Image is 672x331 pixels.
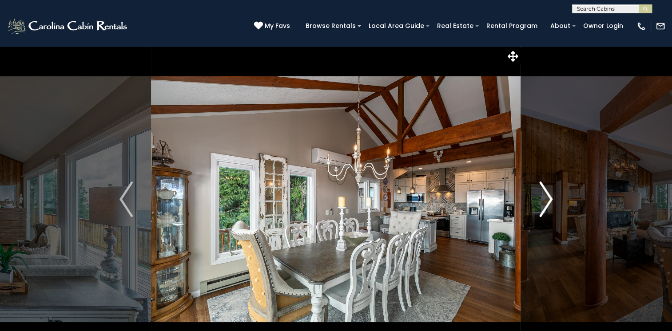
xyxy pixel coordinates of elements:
[539,181,553,217] img: arrow
[433,19,478,33] a: Real Estate
[546,19,575,33] a: About
[636,21,646,31] img: phone-regular-white.png
[254,21,292,31] a: My Favs
[7,17,130,35] img: White-1-2.png
[265,21,290,31] span: My Favs
[579,19,628,33] a: Owner Login
[301,19,360,33] a: Browse Rentals
[656,21,665,31] img: mail-regular-white.png
[119,181,133,217] img: arrow
[482,19,542,33] a: Rental Program
[364,19,429,33] a: Local Area Guide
